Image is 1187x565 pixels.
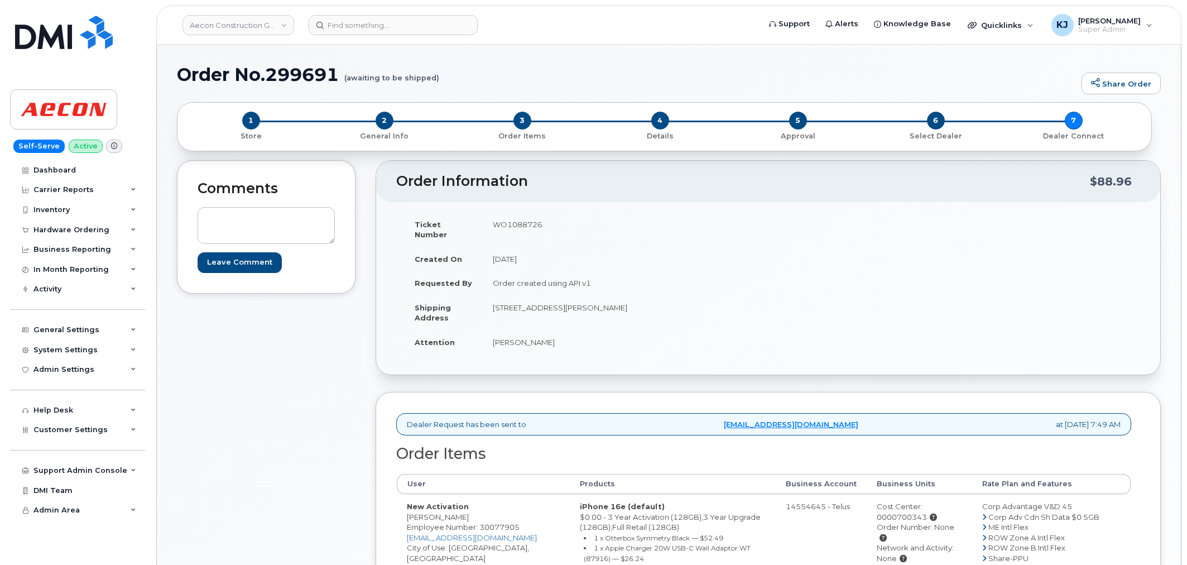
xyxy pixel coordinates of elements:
[867,474,972,494] th: Business Units
[877,522,962,543] div: Order Number: None
[972,474,1131,494] th: Rate Plan and Features
[651,112,669,130] span: 4
[396,446,1131,462] h2: Order Items
[988,513,1099,521] span: Corp Adv Cdn Sh Data $0 5GB
[1082,73,1161,95] a: Share Order
[407,523,520,532] span: Employee Number: 30077905
[877,543,962,563] div: Network and Activity: None
[191,131,311,141] p: Store
[198,252,282,273] input: Leave Comment
[415,255,462,264] strong: Created On
[580,502,665,511] strong: iPhone 16e (default)
[988,554,1029,563] span: Share-PPU
[877,501,962,522] div: Cost Center: 0000700343
[315,130,453,141] a: 2 General Info
[988,523,1029,532] span: ME Intl Flex
[396,174,1090,189] h2: Order Information
[591,130,729,141] a: 4 Details
[776,474,867,494] th: Business Account
[867,130,1005,141] a: 6 Select Dealer
[396,413,1131,436] div: Dealer Request has been sent to at [DATE] 7:49 AM
[407,533,537,542] a: [EMAIL_ADDRESS][DOMAIN_NAME]
[584,544,751,563] small: 1 x Apple Charger 20W USB-C Wall Adaptor WT (87916) — $26.24
[595,131,724,141] p: Details
[458,131,587,141] p: Order Items
[733,131,862,141] p: Approval
[320,131,449,141] p: General Info
[198,181,335,197] h2: Comments
[570,474,776,494] th: Products
[177,65,1076,84] h1: Order No.299691
[397,474,570,494] th: User
[415,338,455,347] strong: Attention
[483,212,760,247] td: WO1088726
[724,419,858,430] a: [EMAIL_ADDRESS][DOMAIN_NAME]
[453,130,591,141] a: 3 Order Items
[871,131,1000,141] p: Select Dealer
[988,533,1065,542] span: ROW Zone A Intl Flex
[483,271,760,295] td: Order created using API v1
[407,502,469,511] strong: New Activation
[415,279,472,288] strong: Requested By
[415,303,451,323] strong: Shipping Address
[344,65,439,82] small: (awaiting to be shipped)
[186,130,315,141] a: 1 Store
[789,112,807,130] span: 5
[483,295,760,330] td: [STREET_ADDRESS][PERSON_NAME]
[513,112,531,130] span: 3
[376,112,393,130] span: 2
[483,247,760,271] td: [DATE]
[483,330,760,355] td: [PERSON_NAME]
[729,130,867,141] a: 5 Approval
[988,543,1065,552] span: ROW Zone B Intl Flex
[1090,171,1132,192] div: $88.96
[242,112,260,130] span: 1
[927,112,945,130] span: 6
[594,534,723,542] small: 1 x Otterbox Symmetry Black — $52.49
[415,220,447,240] strong: Ticket Number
